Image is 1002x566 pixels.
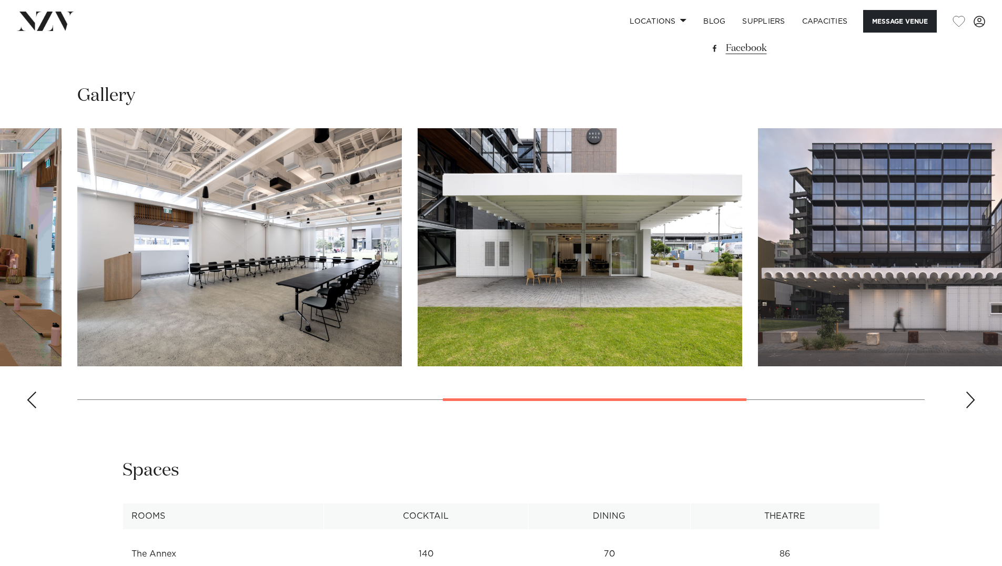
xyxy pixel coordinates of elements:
[528,503,690,529] th: Dining
[709,41,880,56] a: Facebook
[123,503,323,529] th: Rooms
[77,84,135,108] h2: Gallery
[863,10,937,33] button: Message Venue
[734,10,793,33] a: SUPPLIERS
[123,459,179,482] h2: Spaces
[695,10,734,33] a: BLOG
[17,12,74,30] img: nzv-logo.png
[621,10,695,33] a: Locations
[794,10,856,33] a: Capacities
[323,503,528,529] th: Cocktail
[418,128,742,366] swiper-slide: 5 / 7
[690,503,879,529] th: Theatre
[77,128,402,366] swiper-slide: 4 / 7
